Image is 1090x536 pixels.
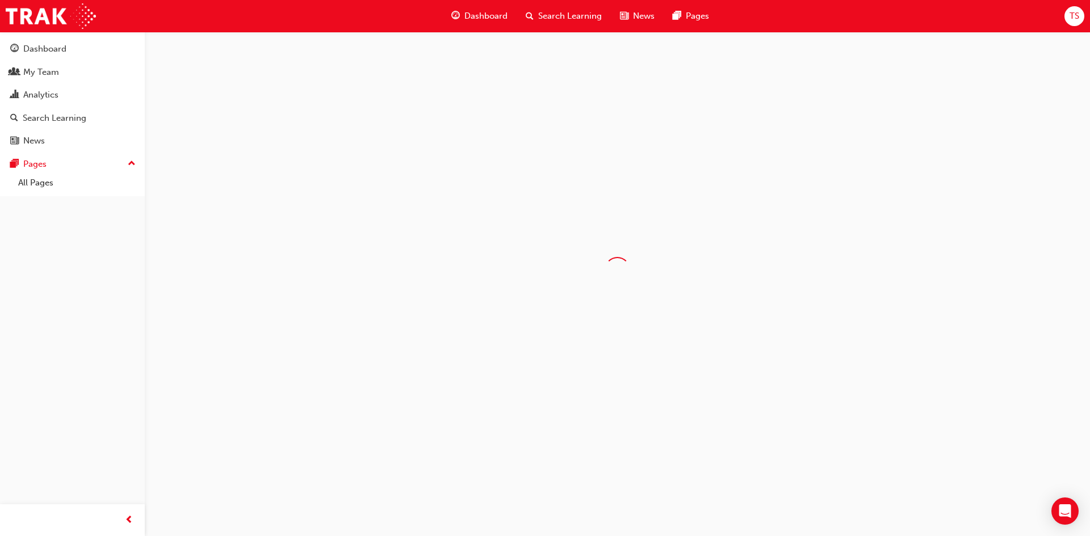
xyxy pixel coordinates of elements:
span: guage-icon [10,44,19,54]
a: Dashboard [5,39,140,60]
a: pages-iconPages [664,5,718,28]
span: Pages [686,10,709,23]
a: guage-iconDashboard [442,5,517,28]
button: TS [1064,6,1084,26]
button: DashboardMy TeamAnalyticsSearch LearningNews [5,36,140,154]
button: Pages [5,154,140,175]
span: News [633,10,655,23]
a: search-iconSearch Learning [517,5,611,28]
a: news-iconNews [611,5,664,28]
span: pages-icon [673,9,681,23]
span: Dashboard [464,10,508,23]
span: news-icon [620,9,628,23]
div: Open Intercom Messenger [1051,497,1079,525]
div: Pages [23,158,47,171]
span: chart-icon [10,90,19,100]
img: Trak [6,3,96,29]
div: My Team [23,66,59,79]
span: prev-icon [125,513,133,527]
span: search-icon [10,113,18,124]
div: Dashboard [23,43,66,56]
div: News [23,134,45,147]
a: My Team [5,62,140,83]
span: guage-icon [451,9,460,23]
span: TS [1070,10,1079,23]
span: news-icon [10,136,19,146]
span: Search Learning [538,10,602,23]
span: pages-icon [10,159,19,170]
a: All Pages [14,174,140,192]
a: Search Learning [5,108,140,129]
a: News [5,130,140,151]
span: search-icon [526,9,534,23]
a: Analytics [5,85,140,105]
span: up-icon [128,157,136,171]
div: Search Learning [23,112,86,125]
span: people-icon [10,67,19,78]
div: Analytics [23,88,58,102]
